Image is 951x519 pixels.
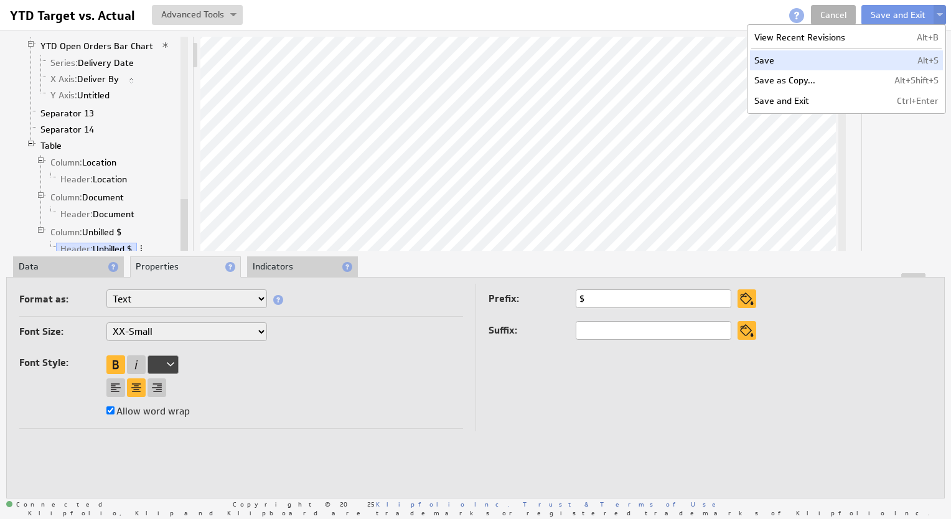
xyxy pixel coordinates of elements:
[861,5,935,25] button: Save and Exit
[36,139,67,152] a: Table
[46,156,121,169] a: Column: Location
[523,500,724,508] a: Trust & Terms of Use
[230,13,237,18] img: button-savedrop.png
[46,89,115,101] a: Y Axis: Untitled
[36,40,158,52] a: YTD Open Orders Bar Chart
[46,191,129,203] a: Column: Document
[50,57,78,68] span: Series:
[489,322,576,339] label: Suffix:
[376,500,510,508] a: Klipfolio Inc.
[247,256,358,278] li: Indicators
[56,208,139,220] a: <span parentIsAction='true' class='quiet'>Header:</span>&nbsp;Document
[137,244,146,253] span: More actions
[489,290,576,307] label: Prefix:
[50,73,77,85] span: X Axis:
[750,70,876,90] td: Save as Copy...
[233,501,510,507] span: Copyright © 2025
[750,27,876,47] td: View Recent Revisions
[127,77,136,85] span: Sorted Oldest to Newest
[50,157,82,168] span: Column:
[50,227,82,238] span: Column:
[106,403,190,420] label: Allow word wrap
[36,123,99,136] a: Separator 14
[5,5,144,26] input: YTD Target vs. Actual
[130,256,241,278] li: Properties
[876,27,943,47] td: Alt+B
[19,323,106,340] label: Font Size:
[60,243,93,255] span: Header:
[750,50,876,70] td: Save
[46,226,126,238] a: Column: Unbilled $
[28,510,930,516] span: Klipfolio, Klip and Klipboard are trademarks or registered trademarks of Klipfolio Inc.
[19,291,106,308] label: Format as:
[36,107,99,119] a: Separator 13
[13,256,124,278] li: Data
[60,174,93,185] span: Header:
[106,406,115,414] input: Allow word wrap
[876,50,943,70] td: Alt+S
[56,173,132,185] a: <span parentIsAction='true' class='quiet'>Header:</span>&nbsp;Location
[46,73,124,85] a: X Axis: Deliver By
[876,91,943,111] td: Ctrl+Enter
[19,354,106,372] label: Font Style:
[46,57,139,69] a: Series: Delivery Date
[937,13,943,18] img: button-savedrop.png
[56,243,137,255] a: <span parentIsAction='true' class='quiet'>Header:</span>&nbsp;Unbilled&nbsp;$
[750,91,876,111] td: Save and Exit
[876,70,943,90] td: Alt+Shift+S
[50,90,77,101] span: Y Axis:
[50,192,82,203] span: Column:
[161,41,170,50] span: View applied actions
[60,208,93,220] span: Header:
[811,5,856,25] a: Cancel
[6,501,110,508] span: Connected: ID: dpnc-21 Online: true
